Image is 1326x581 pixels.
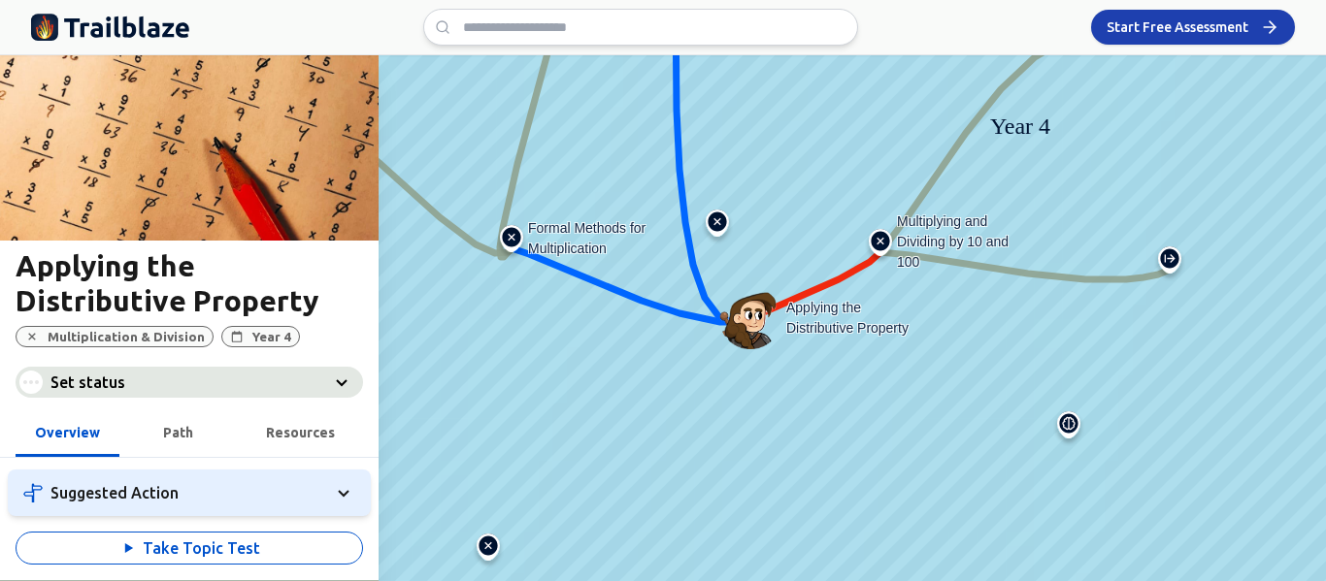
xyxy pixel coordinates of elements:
img: Multiplying and Dividing by Powers of Ten [473,533,504,568]
img: Formal Methods for Multiplication [496,225,527,260]
span: Multiplication & Division [48,330,205,344]
img: Properties of Multiplication Equations [702,210,733,244]
img: Scaling Number Facts by 100 [1053,411,1084,446]
span: Suggested Action [50,484,179,501]
button: Start Free Assessment [1091,10,1295,45]
span: Path [163,425,193,440]
span: Year 4 [252,330,291,344]
img: Place Value in Four-digit Numbers [1154,246,1185,281]
img: Applying the Distributive Property [719,287,781,349]
h1: Applying the Distributive Property [16,248,363,318]
img: Multiplying and Dividing by 10 and 100 [865,229,896,264]
img: Trailblaze Education Logo [31,12,190,43]
div: Year 4 [972,109,1069,138]
span: Set status [50,373,125,391]
span: Resources [266,425,335,440]
div: Year 4 [972,109,1069,144]
button: Multiplication & Division [16,326,214,347]
button: Year 4 [221,326,300,347]
span: Overview [35,425,100,440]
button: Take Topic Test [16,532,363,565]
button: Suggested Action [8,469,371,516]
